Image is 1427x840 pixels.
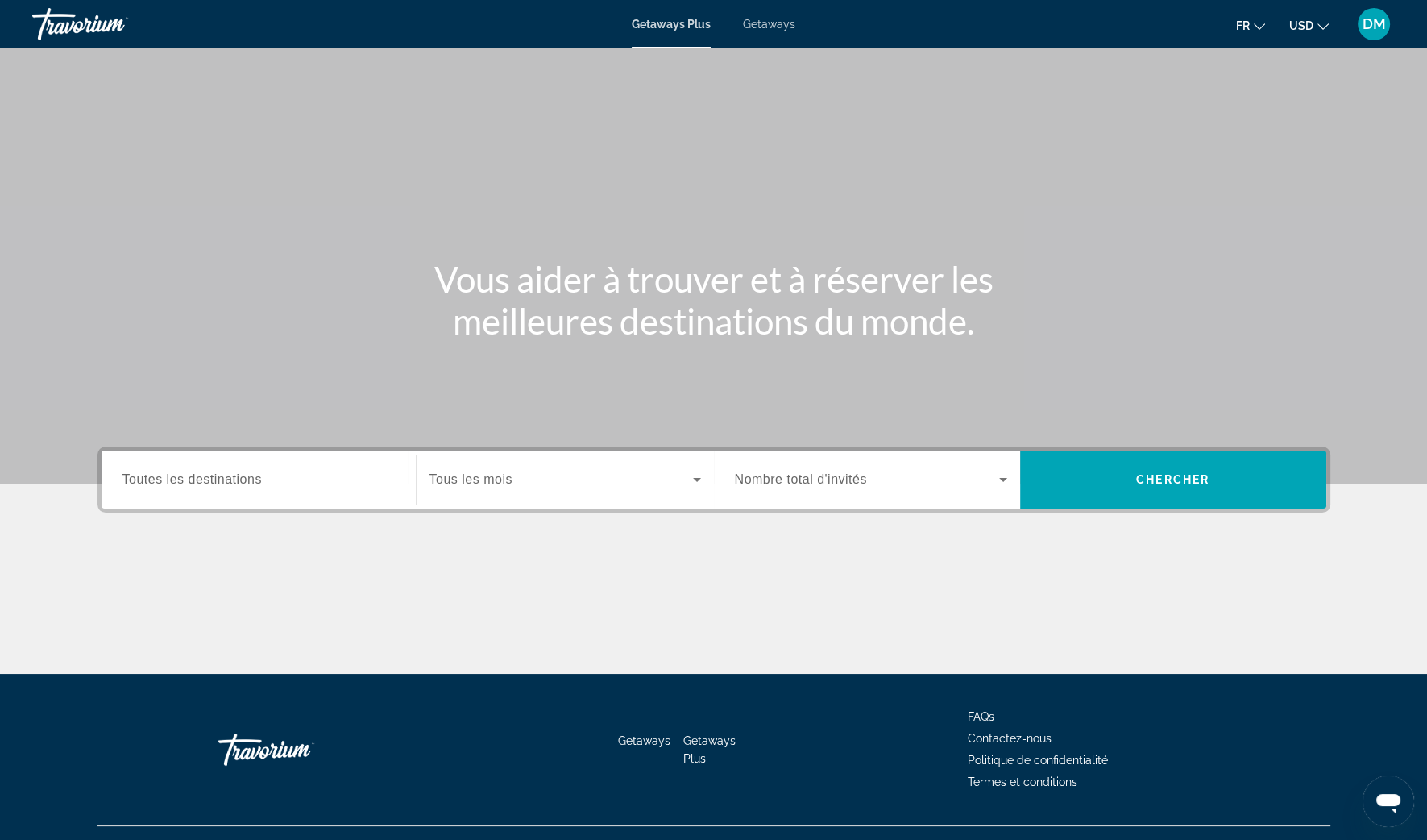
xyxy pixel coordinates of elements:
h1: Vous aider à trouver et à réserver les meilleures destinations du monde. [412,258,1016,342]
a: Go Home [218,726,380,774]
a: Getaways Plus [632,18,711,31]
span: Tous les mois [429,472,512,486]
span: Nombre total d'invités [735,472,867,486]
span: fr [1236,19,1250,32]
a: Termes et conditions [968,776,1077,788]
a: Getaways Plus [683,734,736,765]
input: Select destination [122,471,395,490]
span: Toutes les destinations [122,472,262,486]
button: Change language [1236,14,1265,37]
button: User Menu [1353,7,1395,41]
a: Contactez-nous [968,732,1052,745]
button: Search [1020,451,1326,509]
iframe: Bouton de lancement de la fenêtre de messagerie [1363,776,1414,827]
a: FAQs [968,710,994,723]
span: USD [1289,19,1313,32]
a: Politique de confidentialité [968,754,1108,767]
div: Search widget [102,451,1326,509]
a: Getaways [618,734,670,747]
span: Chercher [1136,473,1209,486]
a: Travorium [32,3,193,45]
button: Change currency [1289,14,1329,37]
a: Getaways [743,18,795,31]
span: DM [1363,16,1386,32]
